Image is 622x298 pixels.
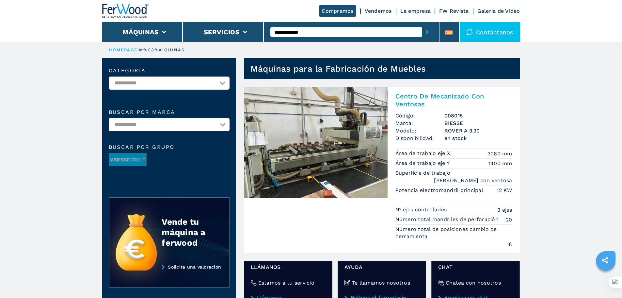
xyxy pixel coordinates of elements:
[444,112,512,119] h3: 008015
[488,160,512,167] em: 1400 mm
[507,240,512,248] em: 18
[109,145,230,150] span: Buscar por grupo
[250,63,426,74] h1: Máquinas para la Fabricación de Muebles
[204,28,240,36] button: Servicios
[444,119,512,127] h3: BIESSE
[395,92,512,108] h2: Centro De Mecanizado Con Ventosas
[395,206,449,213] p: Nº ejes controlados
[395,226,512,240] p: Número total de posiciones cambio de herramienta
[139,47,185,53] p: m%C3%A1quinas
[162,217,216,248] div: Vende tu máquina a ferwood
[506,216,512,223] em: 20
[395,119,444,127] span: Marca:
[251,280,257,286] img: Estamos a tu servicio
[109,153,146,167] img: image
[395,127,444,134] span: Modelo:
[109,47,138,52] a: HOMEPAGE
[395,216,501,223] p: Número total mandriles de perforación
[446,279,501,287] h4: Chatea con nosotros
[137,47,139,52] span: |
[487,150,512,157] em: 3060 mm
[258,279,314,287] h4: Estamos a tu servicio
[395,150,452,157] p: Área de trabajo eje X
[400,8,431,14] a: La empresa
[497,186,512,194] em: 12 KW
[109,68,230,73] label: categoría
[597,252,613,269] a: sharethis
[395,160,452,167] p: Área de trabajo eje Y
[438,263,513,271] span: Chat
[439,8,469,14] a: FW Revista
[466,29,473,35] img: Contáctanos
[122,28,159,36] button: Máquinas
[438,280,444,286] img: Chatea con nosotros
[395,112,444,119] span: Código:
[344,280,350,286] img: Te llamamos nosotros
[395,187,485,194] p: Potencia electromandril principal
[352,279,410,287] h4: Te llamamos nosotros
[109,110,230,115] label: Buscar por marca
[102,4,149,18] img: Ferwood
[244,87,520,253] a: Centro De Mecanizado Con Ventosas BIESSE ROVER A 3.30Centro De Mecanizado Con VentosasCódigo:0080...
[395,169,452,177] p: Superficie de trabajo
[477,8,520,14] a: Galeria de Video
[434,177,512,184] em: [PERSON_NAME] con ventosa
[109,264,230,288] a: Solicita una valoración
[244,87,388,198] img: Centro De Mecanizado Con Ventosas BIESSE ROVER A 3.30
[422,25,432,40] button: submit-button
[444,127,512,134] h3: ROVER A 3.30
[395,134,444,142] span: Disponibilidad:
[251,263,326,271] span: Llámanos
[319,5,356,17] a: Compramos
[497,206,512,214] em: 3 ejes
[365,8,392,14] a: Vendemos
[460,22,520,42] div: Contáctanos
[444,134,512,142] span: en stock
[344,263,419,271] span: Ayuda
